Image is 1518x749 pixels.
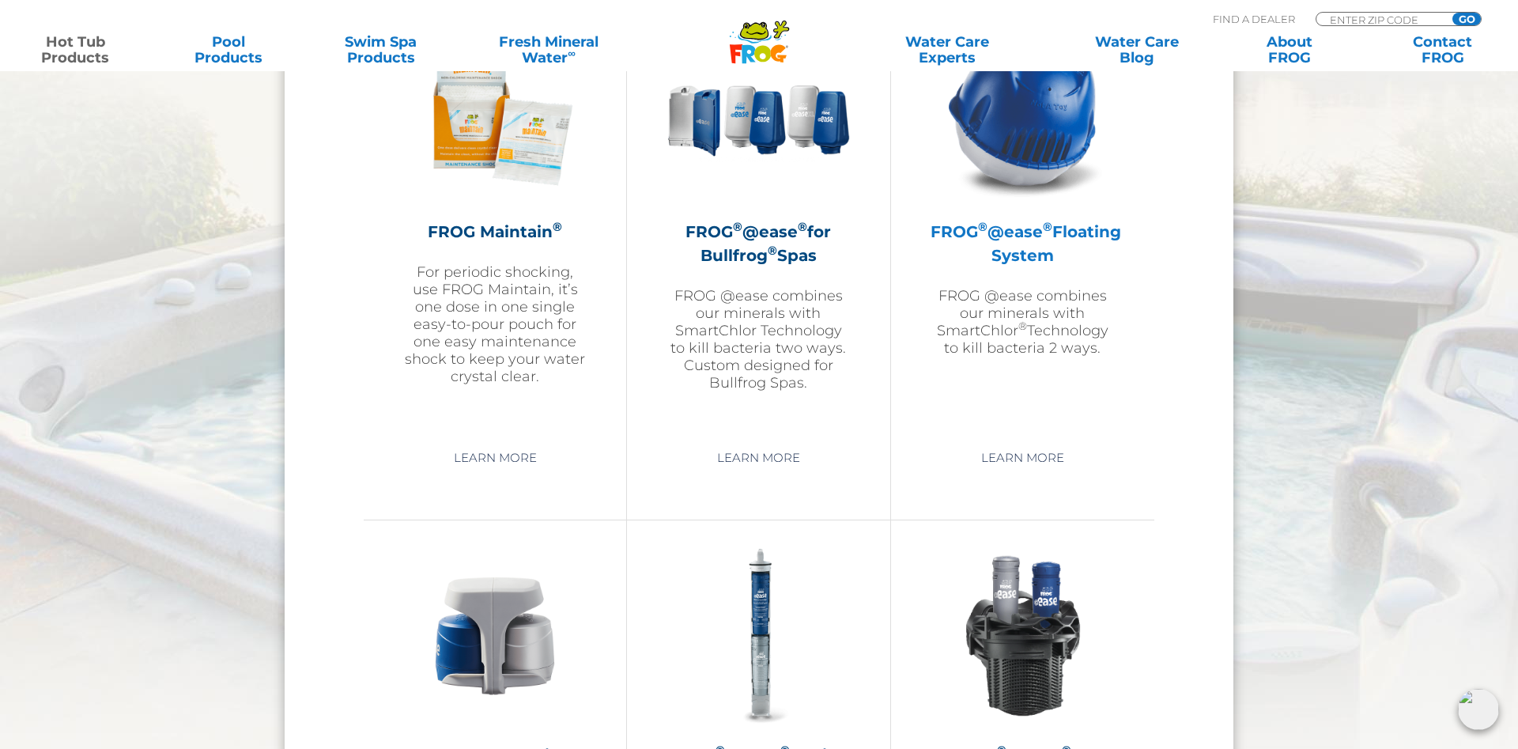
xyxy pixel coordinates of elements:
p: For periodic shocking, use FROG Maintain, it’s one dose in one single easy-to-pour pouch for one ... [403,263,587,385]
p: FROG @ease combines our minerals with SmartChlor Technology to kill bacteria two ways. Custom des... [666,287,850,392]
a: Learn More [963,444,1082,472]
a: PoolProducts [168,34,287,66]
sup: ∞ [568,47,576,59]
sup: ® [553,219,562,234]
a: ContactFROG [1384,34,1502,66]
a: FROG Maintain®For periodic shocking, use FROG Maintain, it’s one dose in one single easy-to-pour ... [403,21,587,432]
img: InLineWeir_Front_High_inserting-v2-300x300.png [931,544,1114,728]
sup: ® [798,219,807,234]
a: Fresh MineralWater∞ [474,34,623,66]
sup: ® [768,243,777,258]
h2: FROG @ease for Bullfrog Spas [666,220,850,267]
img: inline-system-300x300.png [666,544,850,728]
a: Learn More [699,444,818,472]
a: Water CareExperts [850,34,1043,66]
sup: ® [1018,320,1027,332]
p: Find A Dealer [1213,12,1295,26]
sup: ® [978,219,987,234]
input: Zip Code Form [1328,13,1435,26]
img: @ease-2-in-1-Holder-v2-300x300.png [403,544,587,728]
a: AboutFROG [1230,34,1349,66]
h2: FROG Maintain [403,220,587,244]
a: FROG®@ease®Floating SystemFROG @ease combines our minerals with SmartChlor®Technology to kill bac... [931,21,1115,432]
img: Frog_Maintain_Hero-2-v2-300x300.png [403,21,587,204]
sup: ® [733,219,742,234]
a: FROG®@ease®for Bullfrog®SpasFROG @ease combines our minerals with SmartChlor Technology to kill b... [666,21,850,432]
a: Swim SpaProducts [322,34,440,66]
input: GO [1452,13,1481,25]
img: openIcon [1458,689,1499,730]
sup: ® [1043,219,1052,234]
img: hot-tub-product-atease-system-300x300.png [931,21,1114,204]
a: Hot TubProducts [16,34,134,66]
a: Water CareBlog [1078,34,1196,66]
p: FROG @ease combines our minerals with SmartChlor Technology to kill bacteria 2 ways. [931,287,1115,357]
h2: FROG @ease Floating System [931,220,1115,267]
a: Learn More [436,444,555,472]
img: bullfrog-product-hero-300x300.png [666,21,850,204]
